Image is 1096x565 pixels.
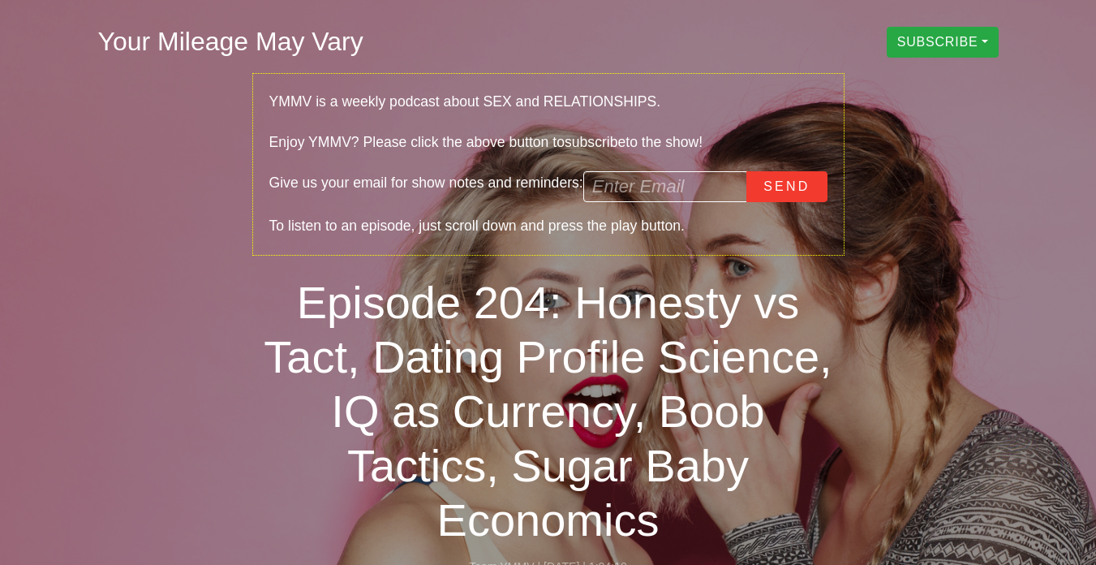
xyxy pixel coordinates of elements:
div: YMMV is a weekly podcast about SEX and RELATIONSHIPS. [269,90,827,114]
button: SUBSCRIBE [887,27,999,58]
div: To listen to an episode, just scroll down and press the play button. [269,214,827,239]
a: Episode 204: Honesty vs Tact, Dating Profile Science, IQ as Currency, Boob Tactics, Sugar Baby Ec... [264,277,832,546]
div: Give us your email for show notes and reminders: [269,171,827,202]
a: Your Mileage May Vary [98,27,363,56]
button: Send [746,171,827,202]
div: Enjoy YMMV? Please click the above button to to the show! [269,131,827,155]
b: subscribe [565,134,625,150]
input: Enter Email [583,171,748,202]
